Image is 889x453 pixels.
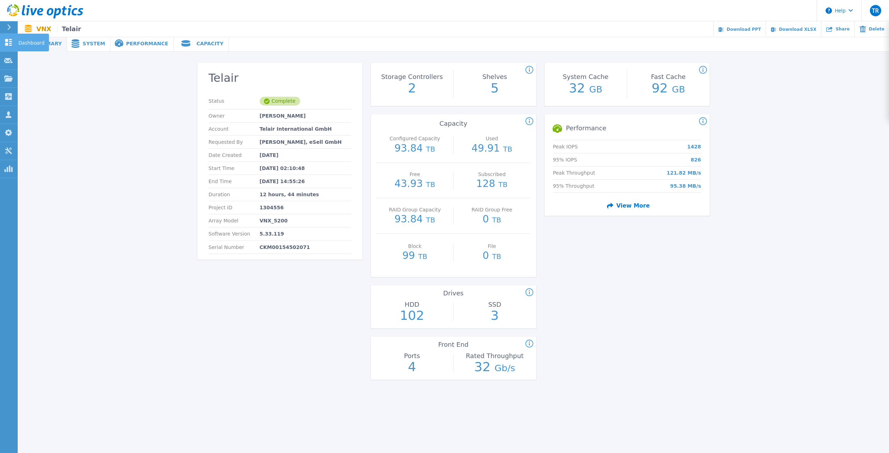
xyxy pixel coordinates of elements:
[209,165,260,171] p: Start Time
[869,27,884,31] span: Delete
[209,179,260,184] p: End Time
[408,243,422,250] h3: Block
[418,252,427,261] span: TB
[405,301,419,308] h3: HDD
[394,178,435,189] p: 43.93
[549,120,701,137] h2: Performance
[652,81,685,95] p: 92
[553,157,604,163] p: 95% IOPS
[394,214,435,225] p: 93.84
[443,290,463,300] div: Drives
[426,216,435,224] span: TB
[394,143,435,154] p: 93.84
[482,73,507,81] h3: Shelves
[589,84,602,95] span: GB
[569,81,602,95] p: 32
[400,308,424,323] p: 102
[196,41,223,46] span: Capacity
[260,165,305,171] p: [DATE] 02:10:48
[209,205,260,210] p: Project ID
[498,180,507,189] span: TB
[209,192,260,197] p: Duration
[209,113,260,119] p: Owner
[209,218,260,223] p: Array Model
[209,72,351,85] h2: Telair
[410,171,420,178] h3: Free
[408,81,416,95] p: 2
[472,207,512,214] h3: RAID Group Free
[466,352,524,360] h3: Rated Throughput
[209,244,260,250] p: Serial Number
[495,363,515,373] span: Gb/s
[209,98,260,104] p: Status
[651,73,686,81] h3: Fast Cache
[83,41,105,46] span: System
[36,26,81,33] p: VNX
[503,145,512,153] span: TB
[667,170,701,176] p: 121.82 MB/s
[472,143,512,154] p: 49.91
[670,183,701,189] p: 95.38 MB/s
[553,170,604,176] p: Peak Throughput
[553,144,604,149] p: Peak IOPS
[260,139,342,145] p: [PERSON_NAME], eSell GmbH
[209,152,260,158] p: Date Created
[260,152,278,158] p: [DATE]
[672,84,685,95] span: GB
[260,244,310,250] p: CKM00154502071
[476,178,507,189] p: 128
[126,41,168,46] span: Performance
[260,126,332,132] p: Telair International GmbH
[492,216,501,224] span: TB
[474,359,515,374] p: 32
[426,180,435,189] span: TB
[488,243,496,250] h3: File
[478,171,506,178] h3: Subscribed
[426,145,435,153] span: TB
[727,27,761,32] span: Download PPT
[835,27,849,31] span: Share
[491,81,499,95] p: 5
[779,27,816,32] span: Download XLSX
[604,199,650,212] span: View More
[389,207,441,214] h3: RAID Group Capacity
[439,120,467,128] div: Capacity
[260,97,300,106] div: Complete
[209,139,260,145] p: Requested By
[872,8,879,13] span: TR
[260,205,284,210] p: 1304556
[408,359,416,374] p: 4
[260,192,319,197] p: 12 hours, 44 minutes
[483,214,501,225] p: 0
[713,21,766,37] a: Download PPT
[260,218,288,223] p: VNX_5200
[209,126,260,132] p: Account
[390,136,440,142] h3: Configured Capacity
[404,352,420,360] h3: Ports
[492,252,501,261] span: TB
[18,34,45,52] p: Dashboard
[691,157,701,163] p: 826
[260,179,305,184] p: [DATE] 14:55:26
[486,136,498,142] h3: Used
[403,250,427,261] p: 99
[438,341,468,351] div: Front End
[260,113,306,119] p: [PERSON_NAME]
[483,250,501,261] p: 0
[553,183,604,189] p: 95% Throughput
[381,73,443,81] h3: Storage Controllers
[488,301,501,308] h3: SSD
[260,231,284,237] p: 5.33.119
[57,26,81,33] span: Telair
[687,144,701,149] p: 1428
[491,308,499,323] p: 3
[209,231,260,237] p: Software Version
[563,73,608,81] h3: System Cache
[765,21,821,37] a: Download XLSX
